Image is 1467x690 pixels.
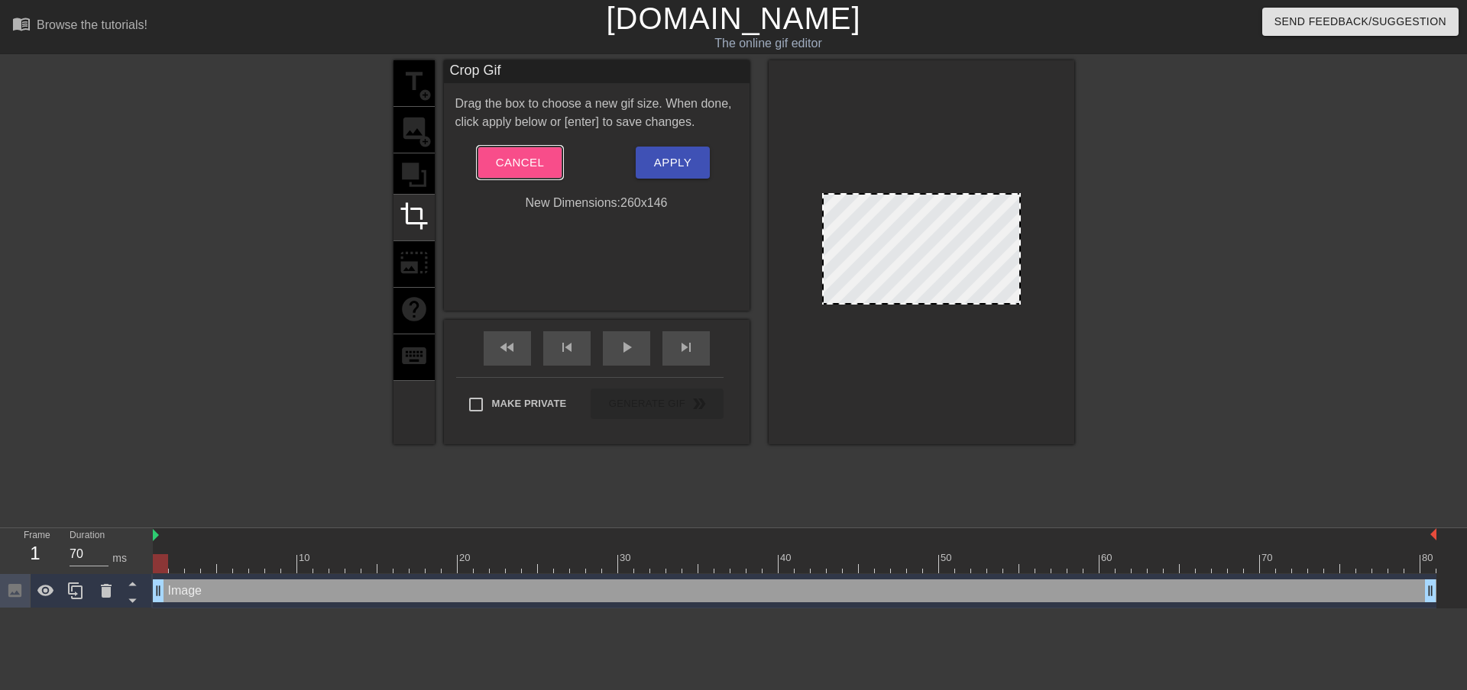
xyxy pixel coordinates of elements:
[112,550,127,566] div: ms
[459,550,473,566] div: 20
[1422,550,1436,566] div: 80
[620,550,633,566] div: 30
[677,338,695,356] span: skip_next
[12,15,147,38] a: Browse the tutorials!
[606,2,860,35] a: [DOMAIN_NAME]
[12,15,31,33] span: menu_book
[70,531,105,540] label: Duration
[37,18,147,31] div: Browse the tutorials!
[558,338,576,356] span: skip_previous
[400,202,429,231] span: crop
[1274,12,1446,31] span: Send Feedback/Suggestion
[444,60,750,83] div: Crop Gif
[492,396,567,411] span: Make Private
[151,583,166,598] span: drag_handle
[299,550,313,566] div: 10
[941,550,954,566] div: 50
[496,153,544,172] span: Cancel
[498,338,517,356] span: fast_rewind
[444,95,750,131] div: Drag the box to choose a new gif size. When done, click apply below or [enter] to save changes.
[24,540,47,567] div: 1
[1101,550,1115,566] div: 60
[617,338,636,356] span: play_arrow
[12,528,58,572] div: Frame
[444,194,750,212] div: New Dimensions: 260 x 146
[497,34,1040,53] div: The online gif editor
[636,147,710,179] button: Apply
[1430,528,1436,540] img: bound-end.png
[654,153,691,172] span: Apply
[1423,583,1438,598] span: drag_handle
[780,550,794,566] div: 40
[1261,550,1275,566] div: 70
[1262,8,1459,36] button: Send Feedback/Suggestion
[478,147,562,179] button: Cancel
